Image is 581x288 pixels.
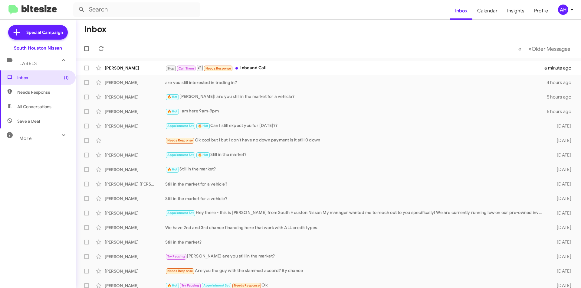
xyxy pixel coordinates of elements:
div: [DATE] [547,167,576,173]
div: [DATE] [547,254,576,260]
span: Special Campaign [26,29,63,35]
div: [DATE] [547,210,576,216]
div: a minute ago [544,65,576,71]
div: Can I still expect you for [DATE]?? [165,122,547,129]
div: [DATE] [547,239,576,245]
span: Try Pausing [182,283,199,287]
div: [PERSON_NAME] [105,210,165,216]
span: Inbox [17,75,69,81]
div: 4 hours ago [547,79,576,86]
div: [DATE] [547,152,576,158]
div: [PERSON_NAME] [105,254,165,260]
span: Appointment Set [167,211,194,215]
span: (1) [64,75,69,81]
div: [PERSON_NAME] [105,65,165,71]
div: Ok cool but i but I don't have no down payment is it still 0 down [165,137,547,144]
span: » [528,45,532,53]
div: Still in the market for a vehicle? [165,196,547,202]
div: [PERSON_NAME] [105,225,165,231]
span: Needs Response [17,89,69,95]
div: 5 hours ago [547,94,576,100]
div: [DATE] [547,123,576,129]
span: All Conversations [17,104,51,110]
div: [PERSON_NAME] [105,152,165,158]
input: Search [73,2,200,17]
div: [DATE] [547,196,576,202]
span: 🔥 Hot [167,283,178,287]
h1: Inbox [84,24,107,34]
span: Labels [19,61,37,66]
a: Profile [529,2,553,20]
div: [PERSON_NAME] are you still in the market? [165,253,547,260]
div: 5 hours ago [547,108,576,115]
span: 🔥 Hot [167,167,178,171]
div: [PERSON_NAME] [105,79,165,86]
div: [PERSON_NAME] [PERSON_NAME] [105,181,165,187]
div: Inbound Call [165,64,544,72]
div: South Houston Nissan [14,45,62,51]
span: « [518,45,521,53]
span: 🔥 Hot [198,124,208,128]
nav: Page navigation example [515,43,574,55]
a: Insights [502,2,529,20]
button: Previous [514,43,525,55]
span: More [19,136,32,141]
div: I am here 9am-9pm [165,108,547,115]
span: Older Messages [532,46,570,52]
button: AH [553,5,574,15]
div: [DATE] [547,181,576,187]
button: Next [525,43,574,55]
div: [DATE] [547,268,576,274]
span: Try Pausing [167,254,185,258]
a: Calendar [472,2,502,20]
span: Appointment Set [203,283,230,287]
div: [DATE] [547,225,576,231]
span: 🔥 Hot [167,109,178,113]
div: Still in the market? [165,151,547,158]
div: Still in the market for a vehicle? [165,181,547,187]
span: Needs Response [205,66,231,70]
div: are you still interested in trading in? [165,79,547,86]
div: Are you the guy with the slammed accord? By chance [165,267,547,274]
a: Inbox [450,2,472,20]
span: Needs Response [167,269,193,273]
span: Appointment Set [167,153,194,157]
div: [PERSON_NAME]! are you still in the market for a vehicle? [165,93,547,100]
div: [PERSON_NAME] [105,123,165,129]
span: Needs Response [234,283,260,287]
div: Hey there - this is [PERSON_NAME] from South Houston Nissan My manager wanted me to reach out to ... [165,209,547,216]
a: Special Campaign [8,25,68,40]
div: [PERSON_NAME] [105,108,165,115]
span: Appointment Set [167,124,194,128]
span: Needs Response [167,138,193,142]
span: Stop [167,66,175,70]
span: Save a Deal [17,118,40,124]
div: [PERSON_NAME] [105,239,165,245]
span: 🔥 Hot [167,95,178,99]
span: 🔥 Hot [198,153,208,157]
div: [PERSON_NAME] [105,94,165,100]
div: We have 2nd and 3rd chance financing here that work with ALL credit types. [165,225,547,231]
span: Call Them [179,66,194,70]
div: Still in the market? [165,166,547,173]
div: Still in the market? [165,239,547,245]
div: [DATE] [547,138,576,144]
div: [PERSON_NAME] [105,167,165,173]
div: AH [558,5,568,15]
div: [PERSON_NAME] [105,268,165,274]
div: [PERSON_NAME] [105,196,165,202]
